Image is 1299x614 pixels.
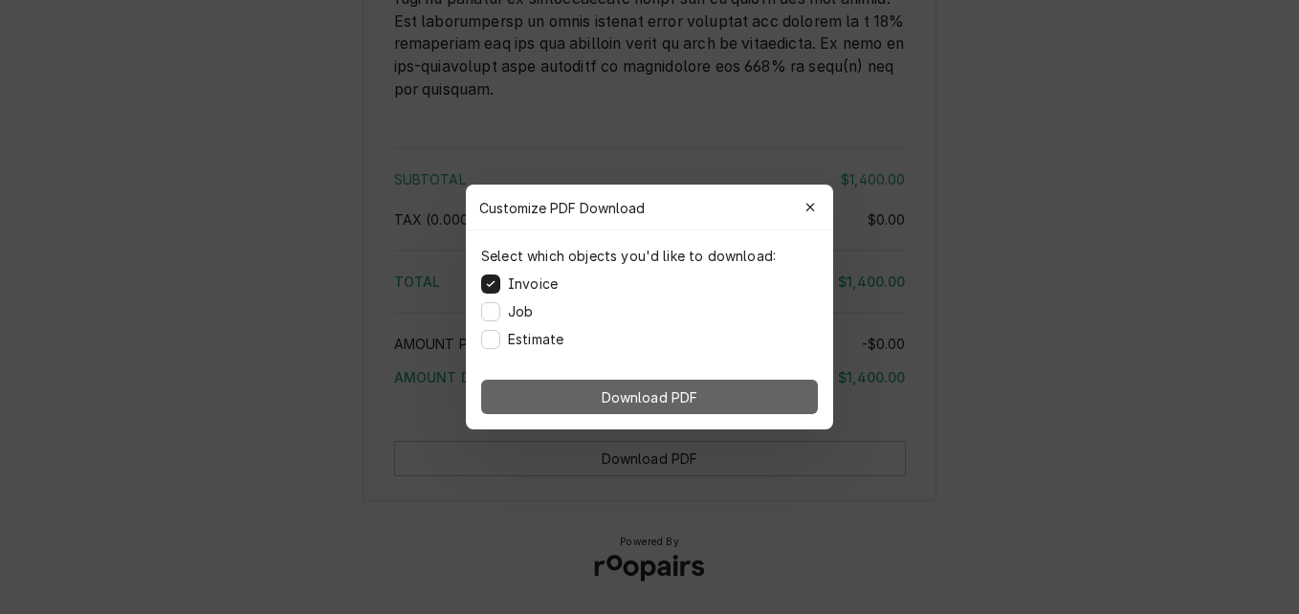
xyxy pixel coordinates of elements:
label: Job [508,301,533,321]
p: Select which objects you'd like to download: [481,246,776,266]
span: Download PDF [598,387,702,407]
label: Invoice [508,274,558,294]
button: Download PDF [481,380,818,414]
label: Estimate [508,329,563,349]
div: Customize PDF Download [466,185,833,230]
